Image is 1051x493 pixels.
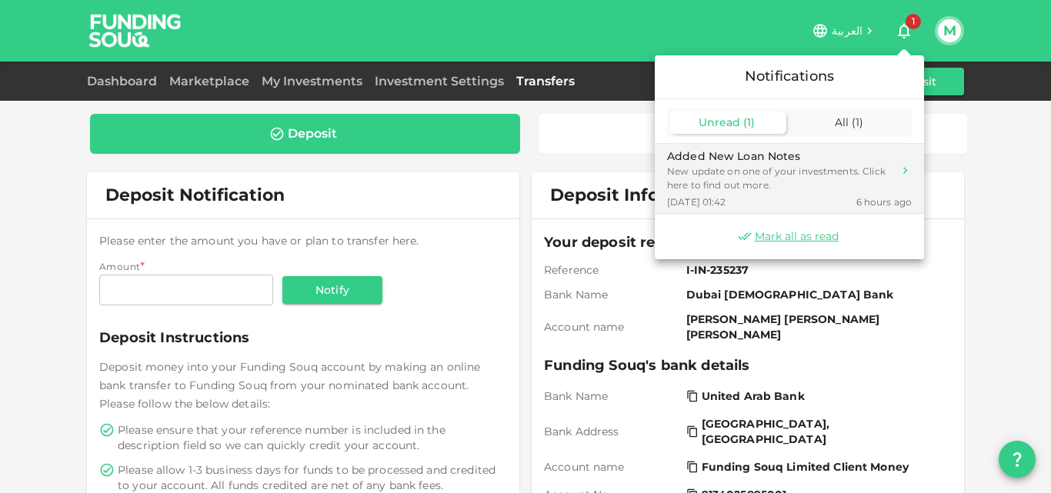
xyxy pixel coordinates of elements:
[667,195,726,208] span: [DATE] 01:42
[699,115,740,129] span: Unread
[667,165,893,192] div: New update on one of your investments. Click here to find out more.
[835,115,849,129] span: All
[755,229,839,244] span: Mark all as read
[852,115,863,129] span: ( 1 )
[745,68,834,85] span: Notifications
[856,195,912,208] span: 6 hours ago
[667,148,893,165] div: Added New Loan Notes
[743,115,755,129] span: ( 1 )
